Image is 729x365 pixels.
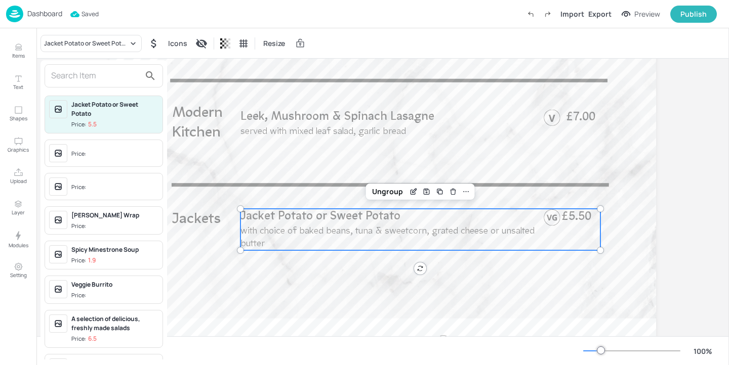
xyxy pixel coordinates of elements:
[88,121,97,128] p: 5.5
[71,150,88,158] div: Price:
[71,120,97,129] div: Price:
[71,222,88,231] div: Price:
[71,335,97,343] div: Price:
[140,66,160,86] button: search
[71,245,158,254] div: Spicy Minestrone Soup
[71,291,88,300] div: Price:
[71,100,158,118] div: Jacket Potato or Sweet Potato
[71,280,158,289] div: Veggie Burrito
[71,256,96,265] div: Price:
[71,314,158,333] div: A selection of delicious, freshly made salads
[88,335,97,342] p: 6.5
[71,183,88,192] div: Price:
[88,257,96,264] p: 1.9
[71,211,158,220] div: [PERSON_NAME] Wrap
[51,68,140,84] input: Search Item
